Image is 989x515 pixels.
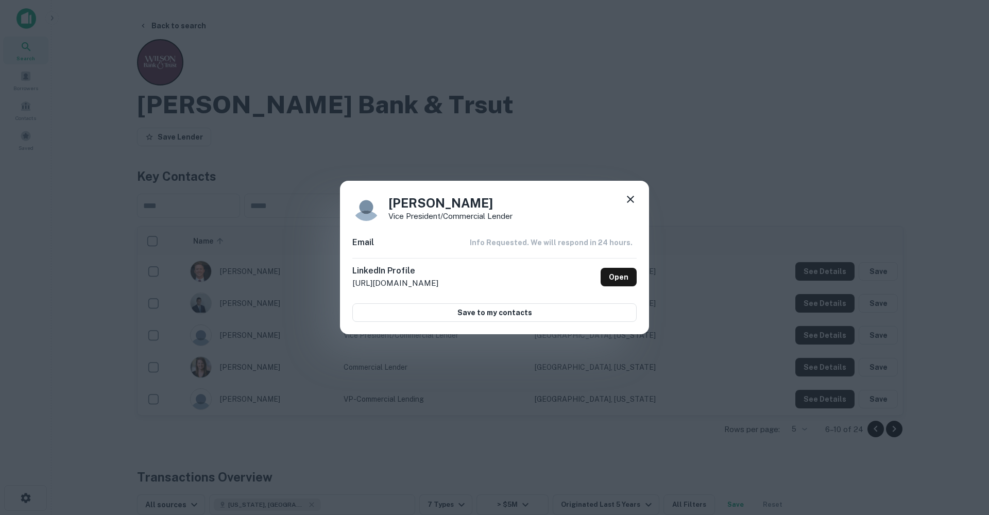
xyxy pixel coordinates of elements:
[352,193,380,221] img: 9c8pery4andzj6ohjkjp54ma2
[352,277,438,289] p: [URL][DOMAIN_NAME]
[601,268,637,286] a: Open
[388,212,513,220] p: Vice President/Commercial Lender
[937,433,989,482] iframe: Chat Widget
[352,236,374,249] h6: Email
[352,303,637,322] button: Save to my contacts
[352,265,438,277] h6: LinkedIn Profile
[388,194,513,212] h4: [PERSON_NAME]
